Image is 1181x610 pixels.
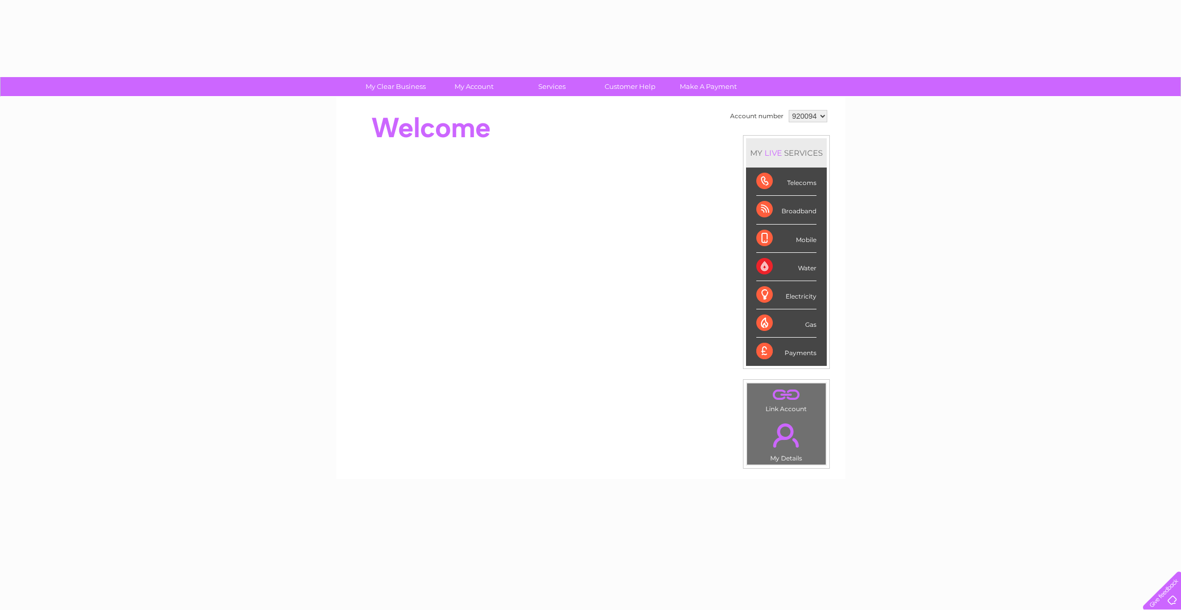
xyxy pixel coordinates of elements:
[431,77,516,96] a: My Account
[666,77,751,96] a: Make A Payment
[756,225,816,253] div: Mobile
[750,417,823,453] a: .
[762,148,784,158] div: LIVE
[747,415,826,465] td: My Details
[746,138,827,168] div: MY SERVICES
[588,77,673,96] a: Customer Help
[756,253,816,281] div: Water
[747,383,826,415] td: Link Account
[353,77,438,96] a: My Clear Business
[750,386,823,404] a: .
[756,338,816,365] div: Payments
[756,168,816,196] div: Telecoms
[756,281,816,309] div: Electricity
[510,77,594,96] a: Services
[756,196,816,224] div: Broadband
[728,107,786,125] td: Account number
[756,309,816,338] div: Gas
